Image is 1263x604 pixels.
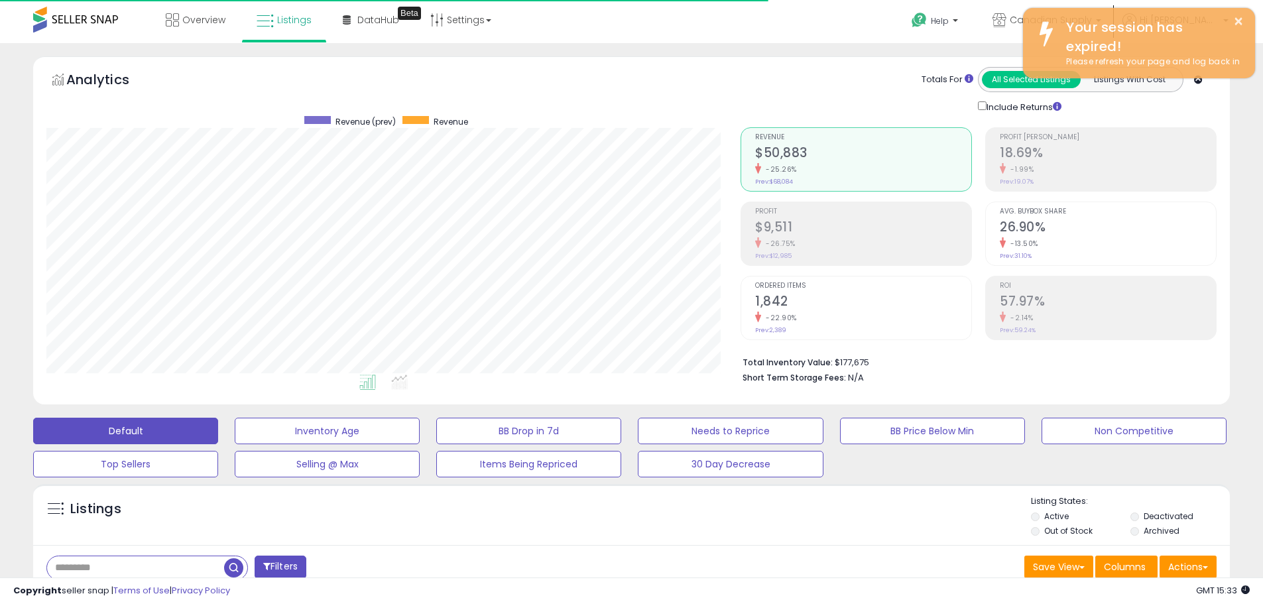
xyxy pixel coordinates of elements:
[743,357,833,368] b: Total Inventory Value:
[434,116,468,127] span: Revenue
[1000,145,1216,163] h2: 18.69%
[755,219,971,237] h2: $9,511
[172,584,230,597] a: Privacy Policy
[755,134,971,141] span: Revenue
[638,418,823,444] button: Needs to Reprice
[755,282,971,290] span: Ordered Items
[1000,294,1216,312] h2: 57.97%
[968,99,1077,114] div: Include Returns
[235,451,420,477] button: Selling @ Max
[982,71,1081,88] button: All Selected Listings
[255,556,306,579] button: Filters
[1006,313,1033,323] small: -2.14%
[761,164,797,174] small: -25.26%
[743,372,846,383] b: Short Term Storage Fees:
[1000,326,1036,334] small: Prev: 59.24%
[1000,219,1216,237] h2: 26.90%
[436,418,621,444] button: BB Drop in 7d
[1000,252,1032,260] small: Prev: 31.10%
[398,7,421,20] div: Tooltip anchor
[1095,556,1158,578] button: Columns
[1000,282,1216,290] span: ROI
[755,145,971,163] h2: $50,883
[1044,511,1069,522] label: Active
[1006,164,1034,174] small: -1.99%
[33,418,218,444] button: Default
[761,239,796,249] small: -26.75%
[911,12,928,29] i: Get Help
[1006,239,1038,249] small: -13.50%
[1024,556,1093,578] button: Save View
[848,371,864,384] span: N/A
[436,451,621,477] button: Items Being Repriced
[1000,208,1216,215] span: Avg. Buybox Share
[33,451,218,477] button: Top Sellers
[761,313,797,323] small: -22.90%
[931,15,949,27] span: Help
[13,584,62,597] strong: Copyright
[66,70,155,92] h5: Analytics
[1031,495,1230,508] p: Listing States:
[922,74,973,86] div: Totals For
[1000,134,1216,141] span: Profit [PERSON_NAME]
[1080,71,1179,88] button: Listings With Cost
[357,13,399,27] span: DataHub
[1160,556,1217,578] button: Actions
[840,418,1025,444] button: BB Price Below Min
[743,353,1207,369] li: $177,675
[638,451,823,477] button: 30 Day Decrease
[755,326,786,334] small: Prev: 2,389
[1196,584,1250,597] span: 2025-09-17 15:33 GMT
[755,178,793,186] small: Prev: $68,084
[277,13,312,27] span: Listings
[755,208,971,215] span: Profit
[1144,511,1193,522] label: Deactivated
[901,2,971,43] a: Help
[1010,13,1092,27] span: Canadian Supply
[1000,178,1034,186] small: Prev: 19.07%
[335,116,396,127] span: Revenue (prev)
[1042,418,1227,444] button: Non Competitive
[1233,13,1244,30] button: ×
[235,418,420,444] button: Inventory Age
[13,585,230,597] div: seller snap | |
[1056,56,1245,68] div: Please refresh your page and log back in
[70,500,121,518] h5: Listings
[1104,560,1146,574] span: Columns
[755,252,792,260] small: Prev: $12,985
[182,13,225,27] span: Overview
[1144,525,1179,536] label: Archived
[113,584,170,597] a: Terms of Use
[1044,525,1093,536] label: Out of Stock
[1056,18,1245,56] div: Your session has expired!
[755,294,971,312] h2: 1,842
